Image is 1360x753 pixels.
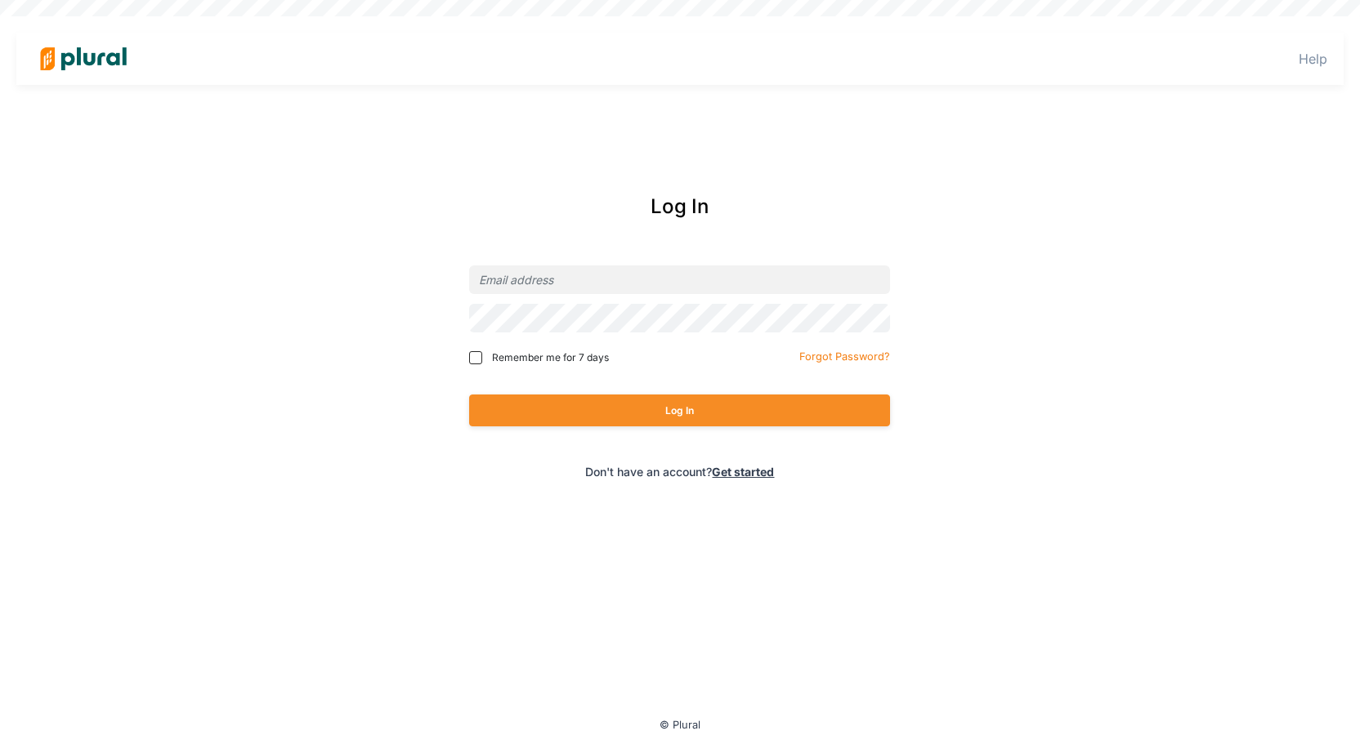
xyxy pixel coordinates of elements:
img: Logo for Plural [26,30,141,87]
a: Help [1299,51,1327,67]
span: Remember me for 7 days [492,350,609,365]
input: Remember me for 7 days [469,351,482,364]
a: Forgot Password? [799,347,890,363]
input: Email address [469,265,890,294]
div: Don't have an account? [400,463,961,480]
div: Log In [400,192,961,221]
small: © Plural [660,719,700,731]
button: Log In [469,394,890,426]
small: Forgot Password? [799,350,890,363]
a: Get started [712,465,774,479]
